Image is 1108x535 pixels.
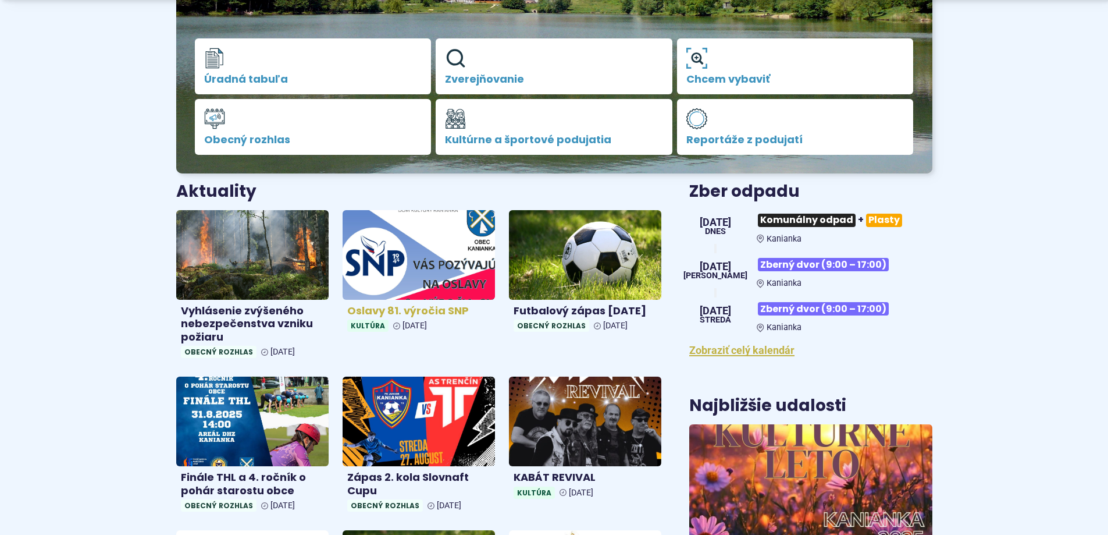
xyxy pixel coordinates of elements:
[686,73,904,85] span: Chcem vybaviť
[683,272,747,280] span: [PERSON_NAME]
[347,320,389,332] span: Kultúra
[689,183,932,201] h3: Zber odpadu
[181,346,256,358] span: Obecný rozhlas
[677,38,914,94] a: Chcem vybaviť
[343,377,495,516] a: Zápas 2. kola Slovnaft Cupu Obecný rozhlas [DATE]
[689,253,932,288] a: Zberný dvor (9:00 – 17:00) Kanianka [DATE] [PERSON_NAME]
[686,134,904,146] span: Reportáže z podujatí
[445,134,663,146] span: Kultúrne a športové podujatia
[347,304,490,318] h4: Oslavy 81. výročia SNP
[866,214,902,227] span: Plasty
[767,323,801,332] span: Kanianka
[270,347,295,357] span: [DATE]
[514,304,657,318] h4: Futbalový zápas [DATE]
[677,99,914,155] a: Reportáže z podujatí
[700,316,731,324] span: streda
[181,304,324,344] h4: Vyhlásenie zvýšeného nebezpečenstva vzniku požiaru
[700,228,731,236] span: Dnes
[569,488,593,498] span: [DATE]
[195,38,432,94] a: Úradná tabuľa
[176,377,329,516] a: Finále THL a 4. ročník o pohár starostu obce Obecný rozhlas [DATE]
[437,501,461,511] span: [DATE]
[176,210,329,363] a: Vyhlásenie zvýšeného nebezpečenstva vzniku požiaru Obecný rozhlas [DATE]
[700,306,731,316] span: [DATE]
[343,210,495,336] a: Oslavy 81. výročia SNP Kultúra [DATE]
[514,320,589,332] span: Obecný rozhlas
[758,214,856,227] span: Komunálny odpad
[767,278,801,288] span: Kanianka
[757,209,932,232] h3: +
[689,297,932,332] a: Zberný dvor (9:00 – 17:00) Kanianka [DATE] streda
[767,234,801,244] span: Kanianka
[436,99,672,155] a: Kultúrne a športové podujatia
[436,38,672,94] a: Zverejňovanie
[603,321,628,331] span: [DATE]
[683,261,747,272] span: [DATE]
[758,258,889,271] span: Zberný dvor (9:00 – 17:00)
[195,99,432,155] a: Obecný rozhlas
[689,209,932,244] a: Komunálny odpad+Plasty Kanianka [DATE] Dnes
[204,73,422,85] span: Úradná tabuľa
[509,210,661,336] a: Futbalový zápas [DATE] Obecný rozhlas [DATE]
[176,183,256,201] h3: Aktuality
[700,217,731,228] span: [DATE]
[509,377,661,503] a: KABÁT REVIVAL Kultúra [DATE]
[514,487,555,499] span: Kultúra
[181,471,324,497] h4: Finále THL a 4. ročník o pohár starostu obce
[445,73,663,85] span: Zverejňovanie
[689,397,846,415] h3: Najbližšie udalosti
[270,501,295,511] span: [DATE]
[181,499,256,512] span: Obecný rozhlas
[689,344,795,356] a: Zobraziť celý kalendár
[204,134,422,146] span: Obecný rozhlas
[402,321,427,331] span: [DATE]
[514,471,657,484] h4: KABÁT REVIVAL
[347,471,490,497] h4: Zápas 2. kola Slovnaft Cupu
[758,302,889,316] span: Zberný dvor (9:00 – 17:00)
[347,499,423,512] span: Obecný rozhlas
